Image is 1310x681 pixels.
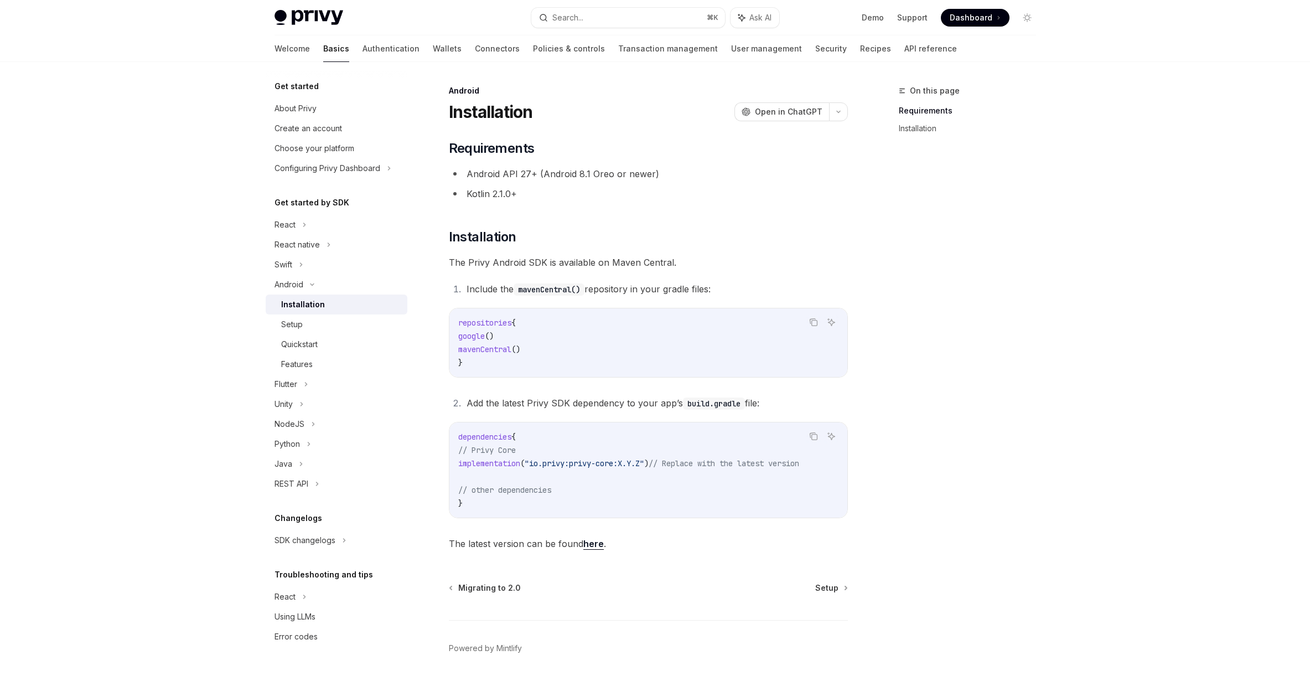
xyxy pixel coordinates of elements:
[275,35,310,62] a: Welcome
[815,582,847,594] a: Setup
[449,85,848,96] div: Android
[449,186,848,202] li: Kotlin 2.1.0+
[533,35,605,62] a: Policies & controls
[449,643,522,654] a: Powered by Mintlify
[275,218,296,231] div: React
[824,315,838,329] button: Ask AI
[266,314,407,334] a: Setup
[458,458,520,468] span: implementation
[266,99,407,118] a: About Privy
[463,281,848,297] li: Include the repository in your gradle files:
[266,354,407,374] a: Features
[275,102,317,115] div: About Privy
[275,398,293,411] div: Unity
[275,630,318,643] div: Error codes
[458,485,551,495] span: // other dependencies
[458,582,521,594] span: Migrating to 2.0
[275,512,322,525] h5: Changelogs
[275,477,308,491] div: REST API
[450,582,521,594] a: Migrating to 2.0
[266,138,407,158] a: Choose your platform
[899,102,1045,120] a: Requirements
[755,106,822,117] span: Open in ChatGPT
[281,358,313,371] div: Features
[707,13,718,22] span: ⌘ K
[950,12,992,23] span: Dashboard
[275,437,300,451] div: Python
[520,458,525,468] span: (
[485,331,494,341] span: ()
[511,318,516,328] span: {
[275,122,342,135] div: Create an account
[860,35,891,62] a: Recipes
[323,35,349,62] a: Basics
[275,457,292,471] div: Java
[815,35,847,62] a: Security
[531,8,725,28] button: Search...⌘K
[449,140,535,157] span: Requirements
[449,228,516,246] span: Installation
[511,432,516,442] span: {
[458,445,516,455] span: // Privy Core
[458,318,511,328] span: repositories
[275,590,296,603] div: React
[281,298,325,311] div: Installation
[749,12,771,23] span: Ask AI
[731,8,779,28] button: Ask AI
[266,627,407,647] a: Error codes
[649,458,799,468] span: // Replace with the latest version
[275,568,373,581] h5: Troubleshooting and tips
[275,278,303,291] div: Android
[514,283,584,296] code: mavenCentral()
[275,162,380,175] div: Configuring Privy Dashboard
[266,118,407,138] a: Create an account
[899,120,1045,137] a: Installation
[433,35,462,62] a: Wallets
[449,255,848,270] span: The Privy Android SDK is available on Maven Central.
[275,378,297,391] div: Flutter
[683,398,745,410] code: build.gradle
[275,417,304,431] div: NodeJS
[525,458,644,468] span: "io.privy:privy-core:X.Y.Z"
[458,358,463,368] span: }
[552,11,583,24] div: Search...
[449,536,848,551] span: The latest version can be found .
[644,458,649,468] span: )
[941,9,1009,27] a: Dashboard
[734,102,829,121] button: Open in ChatGPT
[463,395,848,411] li: Add the latest Privy SDK dependency to your app’s file:
[824,429,838,443] button: Ask AI
[275,196,349,209] h5: Get started by SDK
[449,102,533,122] h1: Installation
[815,582,838,594] span: Setup
[266,607,407,627] a: Using LLMs
[731,35,802,62] a: User management
[618,35,718,62] a: Transaction management
[806,429,821,443] button: Copy the contents from the code block
[266,295,407,314] a: Installation
[458,498,463,508] span: }
[275,238,320,251] div: React native
[458,344,511,354] span: mavenCentral
[1018,9,1036,27] button: Toggle dark mode
[904,35,957,62] a: API reference
[862,12,884,23] a: Demo
[281,318,303,331] div: Setup
[475,35,520,62] a: Connectors
[511,344,520,354] span: ()
[275,80,319,93] h5: Get started
[897,12,928,23] a: Support
[583,538,604,550] a: here
[806,315,821,329] button: Copy the contents from the code block
[275,258,292,271] div: Swift
[275,534,335,547] div: SDK changelogs
[458,432,511,442] span: dependencies
[281,338,318,351] div: Quickstart
[449,166,848,182] li: Android API 27+ (Android 8.1 Oreo or newer)
[363,35,420,62] a: Authentication
[275,610,315,623] div: Using LLMs
[266,334,407,354] a: Quickstart
[458,331,485,341] span: google
[275,142,354,155] div: Choose your platform
[910,84,960,97] span: On this page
